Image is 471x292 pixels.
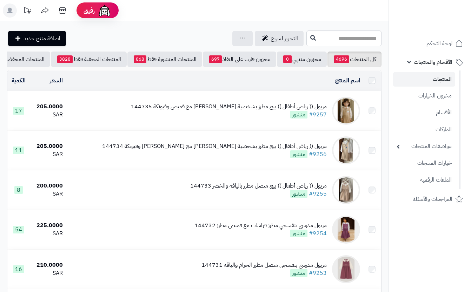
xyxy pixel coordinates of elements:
div: 205.0000 [32,103,63,111]
a: اضافة منتج جديد [8,31,66,46]
a: خيارات المنتجات [393,156,455,171]
a: السعر [50,76,63,85]
img: ai-face.png [98,4,112,18]
span: 8 [14,186,23,194]
a: #9256 [309,150,327,158]
span: رفيق [84,6,95,15]
div: مريول مدرسي بنفسجي متصل مطرز الحزام والياقة 144731 [201,261,327,269]
span: منشور [290,111,307,118]
a: المنتجات المخفية فقط3828 [51,52,127,67]
a: تحديثات المنصة [19,4,36,19]
a: المنتجات [393,72,455,87]
span: الأقسام والمنتجات [414,57,452,67]
img: مريول مدرسي بنفسجي مطرز فراشات مع قميص مطرز 144732 [332,216,360,244]
img: مريول مدرسي بنفسجي متصل مطرز الحزام والياقة 144731 [332,255,360,283]
a: الماركات [393,122,455,137]
span: منشور [290,230,307,237]
span: 697 [209,55,222,63]
a: #9255 [309,190,327,198]
a: الكمية [12,76,26,85]
a: الأقسام [393,105,455,120]
span: 4696 [334,55,349,63]
span: لوحة التحكم [426,39,452,48]
div: 205.0000 [32,142,63,150]
a: مخزون الخيارات [393,88,455,103]
span: التحرير لسريع [271,34,298,43]
span: منشور [290,150,307,158]
div: SAR [32,150,63,158]
img: logo-2.png [423,20,464,34]
div: مريول (( رياض أطفال )) بيج متصل مطرز بالياقة والخصر 144733 [190,182,327,190]
div: 200.0000 [32,182,63,190]
a: #9253 [309,269,327,277]
span: 16 [13,265,24,273]
a: كل المنتجات4696 [327,52,382,67]
a: المنتجات المنشورة فقط868 [127,52,202,67]
div: SAR [32,190,63,198]
span: اضافة منتج جديد [24,34,60,43]
a: مخزون منتهي0 [277,52,327,67]
span: 0 [283,55,292,63]
a: لوحة التحكم [393,35,467,52]
a: التحرير لسريع [255,31,304,46]
div: SAR [32,269,63,277]
a: المراجعات والأسئلة [393,191,467,208]
img: مريول (( رياض أطفال )) بيج مطرز بشخصية ستيتش مع قميص وفيونكة 144734 [332,136,360,164]
span: منشور [290,190,307,198]
span: 11 [13,147,24,154]
div: 210.0000 [32,261,63,269]
div: مريول مدرسي بنفسجي مطرز فراشات مع قميص مطرز 144732 [194,222,327,230]
span: منشور [290,269,307,277]
span: 17 [13,107,24,115]
a: مواصفات المنتجات [393,139,455,154]
a: #9257 [309,110,327,119]
div: SAR [32,230,63,238]
span: المراجعات والأسئلة [413,194,452,204]
div: مريول (( رياض أطفال )) بيج مطرز بشخصية [PERSON_NAME] مع قميص وفيونكة 144735 [131,103,327,111]
a: #9254 [309,229,327,238]
span: 54 [13,226,24,233]
span: 868 [134,55,146,63]
img: مريول (( رياض أطفال )) بيج متصل مطرز بالياقة والخصر 144733 [332,176,360,204]
a: مخزون قارب على النفاذ697 [203,52,276,67]
span: 3828 [57,55,73,63]
img: مريول (( رياض أطفال )) بيج مطرز بشخصية سينامورول مع قميص وفيونكة 144735 [332,97,360,125]
div: مريول (( رياض أطفال )) بيج مطرز بشخصية [PERSON_NAME] مع [PERSON_NAME] وفيونكة 144734 [102,142,327,150]
a: الملفات الرقمية [393,172,455,188]
div: 225.0000 [32,222,63,230]
a: اسم المنتج [335,76,360,85]
div: SAR [32,111,63,119]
